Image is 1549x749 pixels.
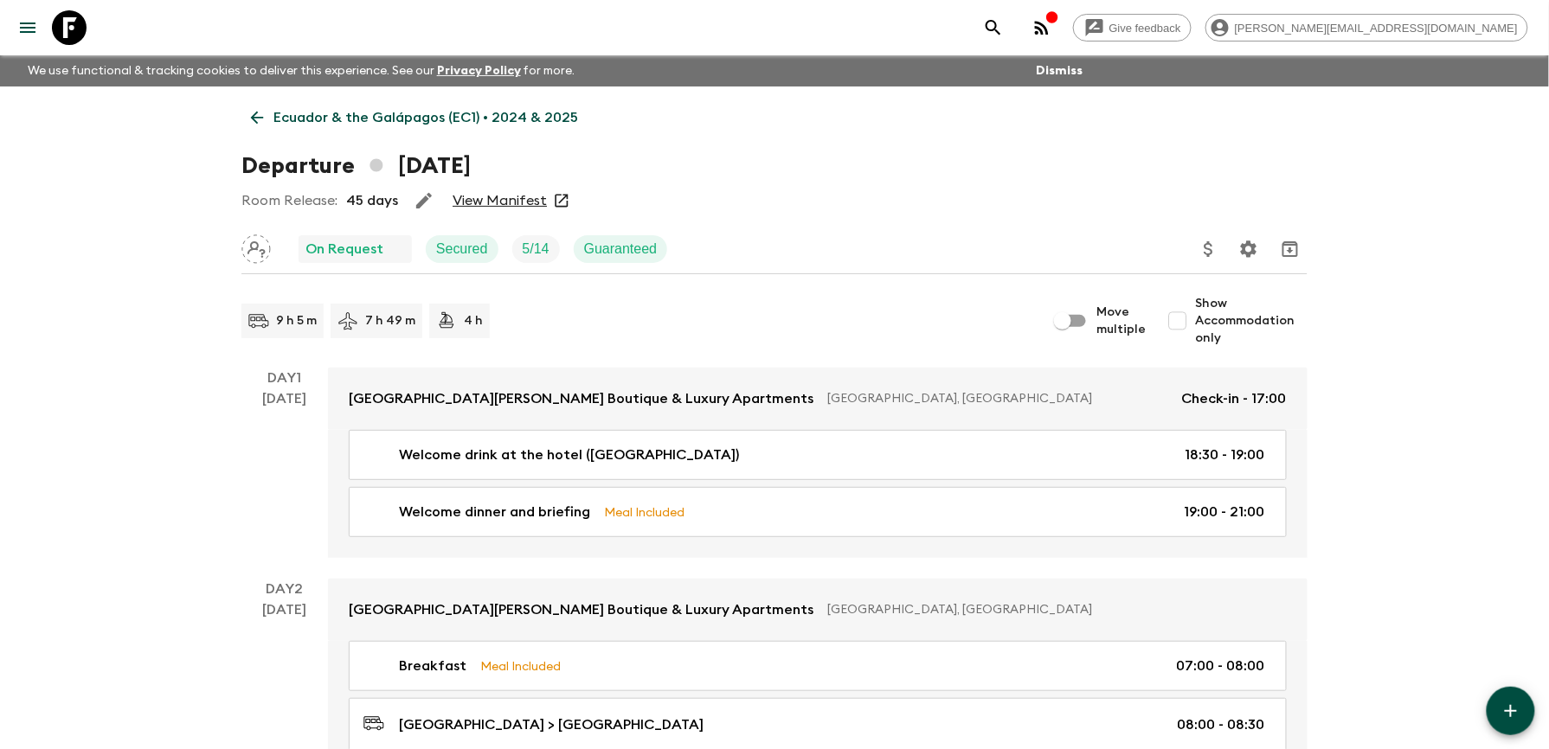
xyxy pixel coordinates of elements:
[480,656,561,675] p: Meal Included
[328,579,1308,641] a: [GEOGRAPHIC_DATA][PERSON_NAME] Boutique & Luxury Apartments[GEOGRAPHIC_DATA], [GEOGRAPHIC_DATA]
[263,388,307,558] div: [DATE]
[512,235,560,263] div: Trip Fill
[523,239,550,259] p: 5 / 14
[10,10,45,45] button: menu
[241,368,328,388] p: Day 1
[399,656,466,676] p: Breakfast
[1225,22,1527,35] span: [PERSON_NAME][EMAIL_ADDRESS][DOMAIN_NAME]
[827,390,1168,407] p: [GEOGRAPHIC_DATA], [GEOGRAPHIC_DATA]
[436,239,488,259] p: Secured
[349,430,1287,480] a: Welcome drink at the hotel ([GEOGRAPHIC_DATA])18:30 - 19:00
[437,65,521,77] a: Privacy Policy
[584,239,658,259] p: Guaranteed
[328,368,1308,430] a: [GEOGRAPHIC_DATA][PERSON_NAME] Boutique & Luxury Apartments[GEOGRAPHIC_DATA], [GEOGRAPHIC_DATA]Ch...
[1192,232,1226,266] button: Update Price, Early Bird Discount and Costs
[21,55,582,86] p: We use functional & tracking cookies to deliver this experience. See our for more.
[399,714,704,735] p: [GEOGRAPHIC_DATA] > [GEOGRAPHIC_DATA]
[241,190,337,211] p: Room Release:
[399,445,739,465] p: Welcome drink at the hotel ([GEOGRAPHIC_DATA])
[827,601,1273,618] p: [GEOGRAPHIC_DATA], [GEOGRAPHIC_DATA]
[1096,304,1147,338] span: Move multiple
[1205,14,1528,42] div: [PERSON_NAME][EMAIL_ADDRESS][DOMAIN_NAME]
[349,487,1287,537] a: Welcome dinner and briefingMeal Included19:00 - 21:00
[976,10,1011,45] button: search adventures
[346,190,398,211] p: 45 days
[1100,22,1191,35] span: Give feedback
[1032,59,1087,83] button: Dismiss
[453,192,547,209] a: View Manifest
[399,502,590,522] p: Welcome dinner and briefing
[464,312,483,330] p: 4 h
[241,240,271,253] span: Assign pack leader
[241,579,328,599] p: Day 2
[241,149,471,183] h1: Departure [DATE]
[1073,14,1192,42] a: Give feedback
[349,599,813,620] p: [GEOGRAPHIC_DATA][PERSON_NAME] Boutique & Luxury Apartments
[1231,232,1266,266] button: Settings
[1178,714,1265,735] p: 08:00 - 08:30
[1182,388,1287,409] p: Check-in - 17:00
[276,312,317,330] p: 9 h 5 m
[426,235,498,263] div: Secured
[273,107,578,128] p: Ecuador & the Galápagos (EC1) • 2024 & 2025
[349,388,813,409] p: [GEOGRAPHIC_DATA][PERSON_NAME] Boutique & Luxury Apartments
[365,312,415,330] p: 7 h 49 m
[1186,445,1265,465] p: 18:30 - 19:00
[1185,502,1265,522] p: 19:00 - 21:00
[241,100,588,135] a: Ecuador & the Galápagos (EC1) • 2024 & 2025
[1195,295,1308,347] span: Show Accommodation only
[349,641,1287,691] a: BreakfastMeal Included07:00 - 08:00
[1273,232,1308,266] button: Archive (Completed, Cancelled or Unsynced Departures only)
[305,239,383,259] p: On Request
[1177,656,1265,676] p: 07:00 - 08:00
[604,503,685,522] p: Meal Included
